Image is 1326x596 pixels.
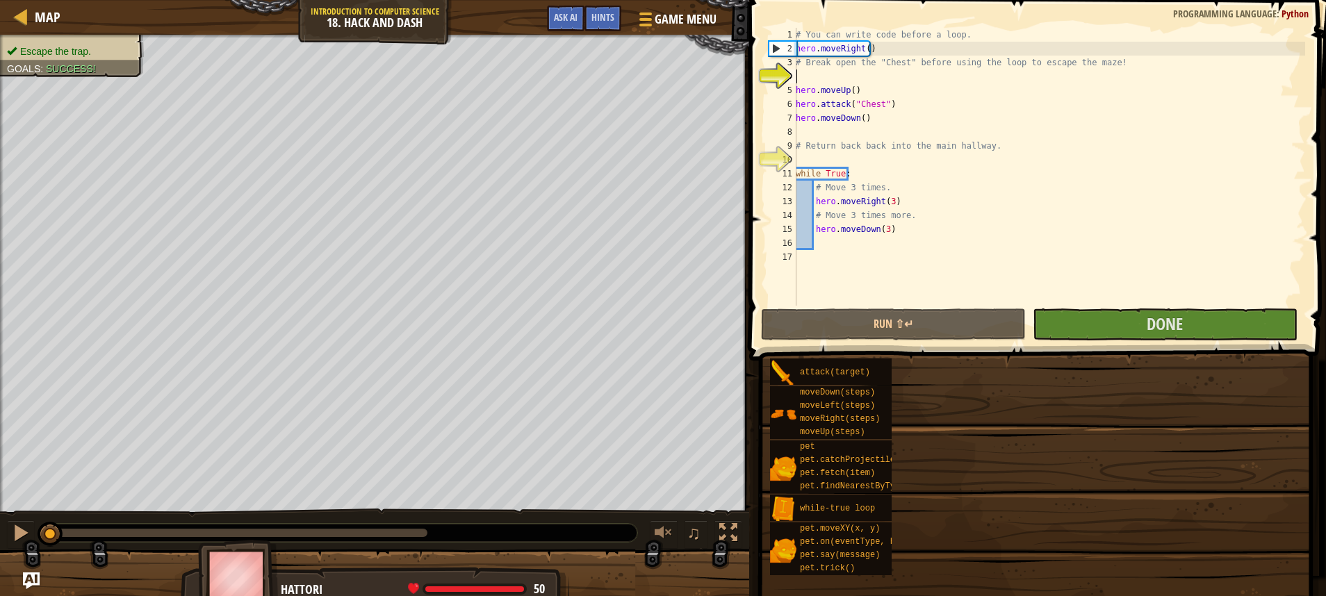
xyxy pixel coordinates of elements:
div: 4 [769,69,796,83]
div: 2 [769,42,796,56]
button: Ctrl + P: Pause [7,520,35,549]
span: attack(target) [800,367,870,377]
div: 3 [769,56,796,69]
span: Map [35,8,60,26]
div: 15 [769,222,796,236]
div: 1 [769,28,796,42]
button: Ask AI [23,572,40,589]
div: 16 [769,236,796,250]
div: 9 [769,139,796,153]
span: pet.trick() [800,563,855,573]
button: Game Menu [628,6,725,38]
span: moveUp(steps) [800,427,865,437]
img: portrait.png [770,496,796,522]
div: health: 50.3 / 50.3 [408,583,545,595]
img: portrait.png [770,360,796,386]
span: ♫ [687,522,701,543]
span: pet.say(message) [800,550,880,560]
span: Programming language [1173,7,1277,20]
div: 13 [769,194,796,208]
span: moveRight(steps) [800,414,880,424]
span: pet.findNearestByType(type) [800,481,935,491]
span: Game Menu [655,10,717,28]
div: 12 [769,181,796,194]
img: portrait.png [770,537,796,563]
div: 17 [769,250,796,264]
button: Done [1033,308,1298,340]
span: Done [1147,313,1183,335]
a: Map [28,8,60,26]
img: portrait.png [770,455,796,481]
button: Toggle fullscreen [714,520,742,549]
span: pet.fetch(item) [800,468,875,478]
button: Run ⇧↵ [761,308,1026,340]
div: 7 [769,111,796,125]
div: 5 [769,83,796,97]
span: pet.on(eventType, handler) [800,537,930,547]
span: Ask AI [554,10,578,24]
div: 11 [769,167,796,181]
span: : [1277,7,1282,20]
span: Goals [7,63,40,74]
span: Escape the trap. [20,46,91,57]
span: : [40,63,46,74]
span: moveLeft(steps) [800,401,875,411]
img: portrait.png [770,401,796,427]
div: 14 [769,208,796,222]
button: ♫ [685,520,708,549]
span: Success! [46,63,96,74]
span: while-true loop [800,504,875,513]
span: moveDown(steps) [800,388,875,397]
button: Adjust volume [650,520,678,549]
div: 8 [769,125,796,139]
span: Python [1282,7,1309,20]
div: 10 [769,153,796,167]
span: pet.moveXY(x, y) [800,524,880,533]
li: Escape the trap. [7,44,133,58]
span: Hints [591,10,614,24]
span: pet.catchProjectile(arrow) [800,455,930,465]
button: Ask AI [547,6,584,31]
span: pet [800,442,815,452]
div: 6 [769,97,796,111]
